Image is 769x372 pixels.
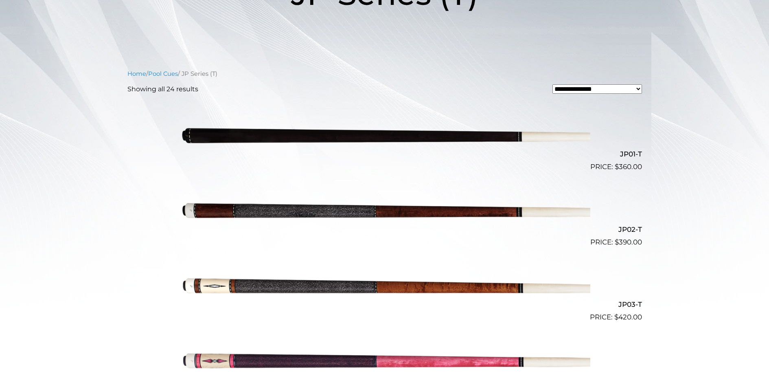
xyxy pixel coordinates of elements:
[127,251,642,323] a: JP03-T $420.00
[179,251,590,319] img: JP03-T
[148,70,178,77] a: Pool Cues
[127,176,642,247] a: JP02-T $390.00
[127,84,198,94] p: Showing all 24 results
[127,297,642,312] h2: JP03-T
[127,101,642,172] a: JP01-T $360.00
[615,163,642,171] bdi: 360.00
[127,69,642,78] nav: Breadcrumb
[614,313,618,321] span: $
[179,176,590,244] img: JP02-T
[127,70,146,77] a: Home
[614,313,642,321] bdi: 420.00
[179,101,590,169] img: JP01-T
[615,238,642,246] bdi: 390.00
[127,147,642,162] h2: JP01-T
[127,222,642,237] h2: JP02-T
[552,84,642,94] select: Shop order
[615,238,619,246] span: $
[615,163,619,171] span: $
